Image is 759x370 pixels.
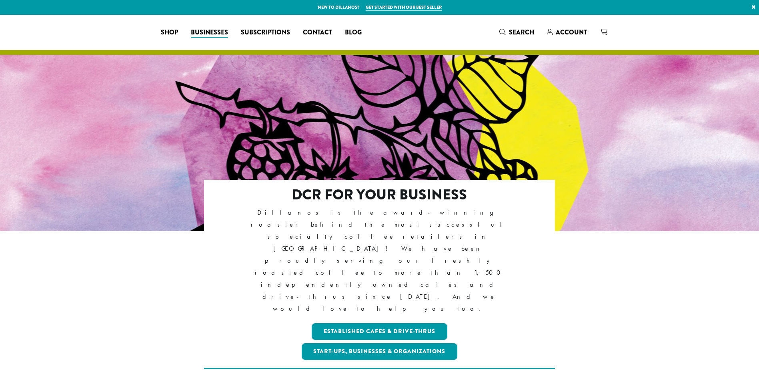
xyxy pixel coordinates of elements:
a: Get started with our best seller [366,4,442,11]
span: Blog [345,28,362,38]
span: Shop [161,28,178,38]
span: Account [556,28,587,37]
a: Search [493,26,541,39]
p: Dillanos is the award-winning roaster behind the most successful specialty coffee retailers in [G... [238,207,521,315]
a: Shop [154,26,184,39]
a: Start-ups, Businesses & Organizations [302,343,458,360]
span: Subscriptions [241,28,290,38]
span: Contact [303,28,332,38]
span: Businesses [191,28,228,38]
h2: DCR FOR YOUR BUSINESS [238,186,521,203]
a: Established Cafes & Drive-Thrus [312,323,447,340]
span: Search [509,28,534,37]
